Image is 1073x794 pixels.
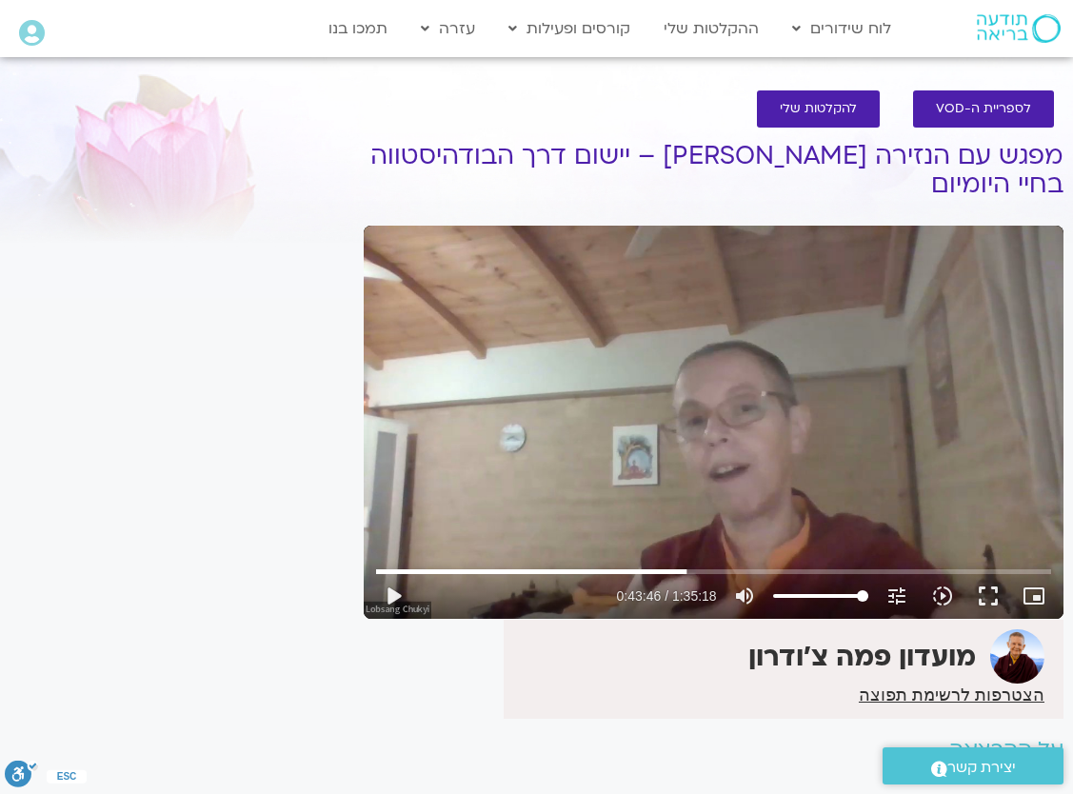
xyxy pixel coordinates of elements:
[913,90,1054,128] a: לספריית ה-VOD
[859,686,1044,704] a: הצטרפות לרשימת תפוצה
[947,755,1016,781] span: יצירת קשר
[654,10,768,47] a: ההקלטות שלי
[364,738,1063,762] h2: על ההרצאה
[783,10,901,47] a: לוח שידורים
[780,102,857,116] span: להקלטות שלי
[977,14,1061,43] img: תודעה בריאה
[757,90,880,128] a: להקלטות שלי
[748,639,976,675] strong: מועדון פמה צ'ודרון
[990,629,1044,684] img: מועדון פמה צ'ודרון
[936,102,1031,116] span: לספריית ה-VOD
[499,10,640,47] a: קורסים ופעילות
[364,142,1063,199] h1: מפגש עם הנזירה [PERSON_NAME] – יישום דרך הבודהיסטווה בחיי היומיום
[411,10,485,47] a: עזרה
[883,747,1063,784] a: יצירת קשר
[319,10,397,47] a: תמכו בנו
